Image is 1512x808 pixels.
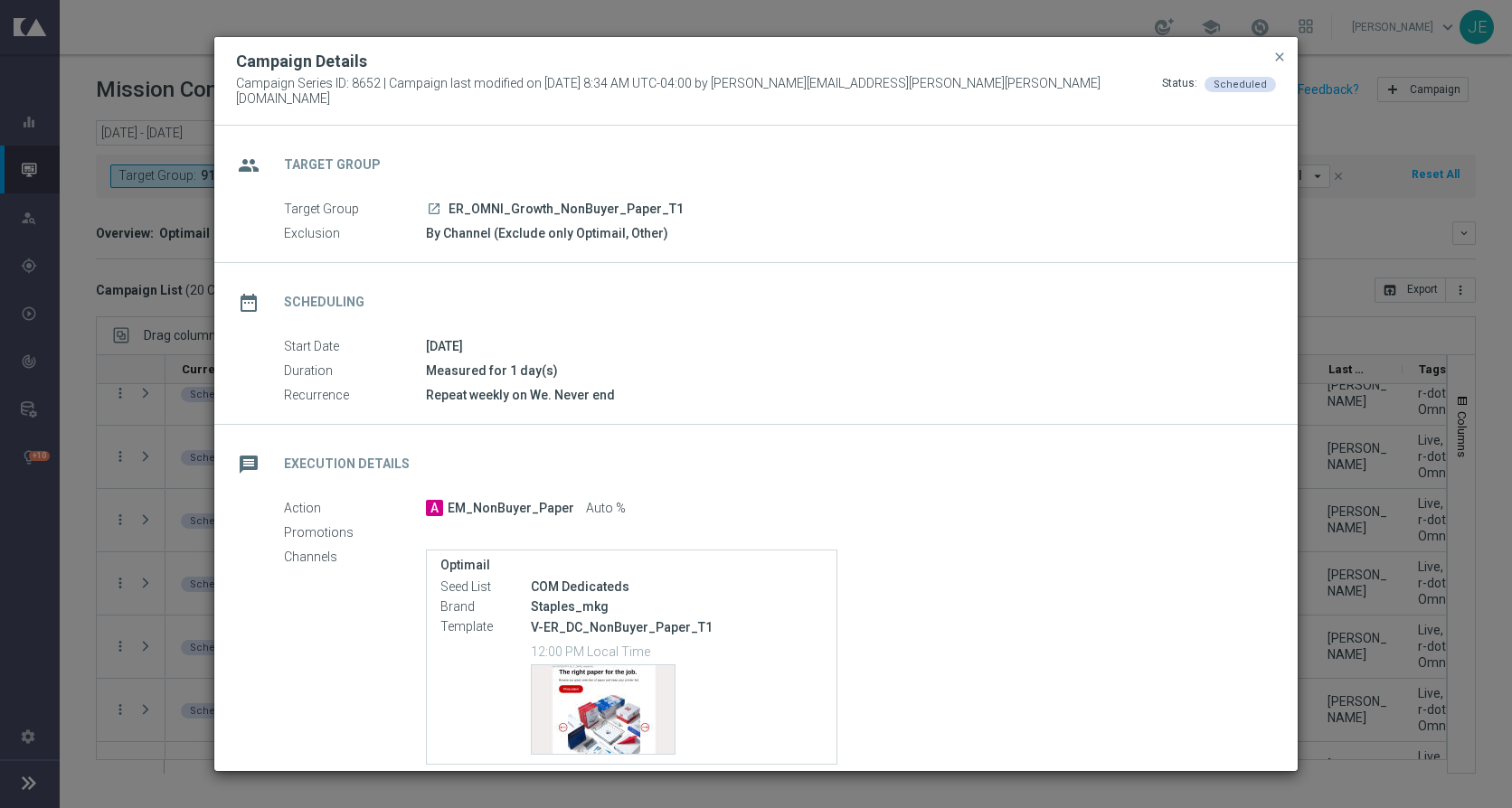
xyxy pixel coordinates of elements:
[531,619,823,635] p: V-ER_DC_NonBuyer_Paper_T1
[236,51,367,72] h2: Campaign Details
[426,500,443,516] span: A
[232,448,265,481] i: message
[531,578,823,596] div: COM Dedicateds
[284,550,426,566] label: Channels
[284,339,426,355] label: Start Date
[284,363,426,380] label: Duration
[531,597,823,615] div: Staples_mkg
[1214,79,1267,90] span: Scheduled
[440,579,531,596] label: Seed List
[284,202,426,218] label: Target Group
[586,501,626,517] span: Auto %
[440,619,531,635] label: Template
[284,388,426,404] label: Recurrence
[426,337,1262,355] div: [DATE]
[284,456,410,473] h2: Execution Details
[449,202,684,218] span: ER_OMNI_Growth_NonBuyer_Paper_T1
[1205,76,1276,90] colored-tag: Scheduled
[284,501,426,517] label: Action
[531,642,823,660] p: 12:00 PM Local Time
[426,362,1262,380] div: Measured for 1 day(s)
[1162,76,1197,107] div: Status:
[427,202,441,216] i: launch
[440,599,531,615] label: Brand
[232,287,265,319] i: date_range
[284,525,426,541] label: Promotions
[426,386,1262,404] div: Repeat weekly on We. Never end
[426,224,1262,242] div: By Channel (Exclude only Optimail, Other)
[448,501,574,517] span: EM_NonBuyer_Paper
[284,294,364,311] h2: Scheduling
[284,156,381,174] h2: Target Group
[236,76,1162,107] span: Campaign Series ID: 8652 | Campaign last modified on [DATE] 8:34 AM UTC-04:00 by [PERSON_NAME][EM...
[1272,50,1287,64] span: close
[232,149,265,182] i: group
[440,558,823,573] label: Optimail
[426,202,442,218] a: launch
[284,226,426,242] label: Exclusion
